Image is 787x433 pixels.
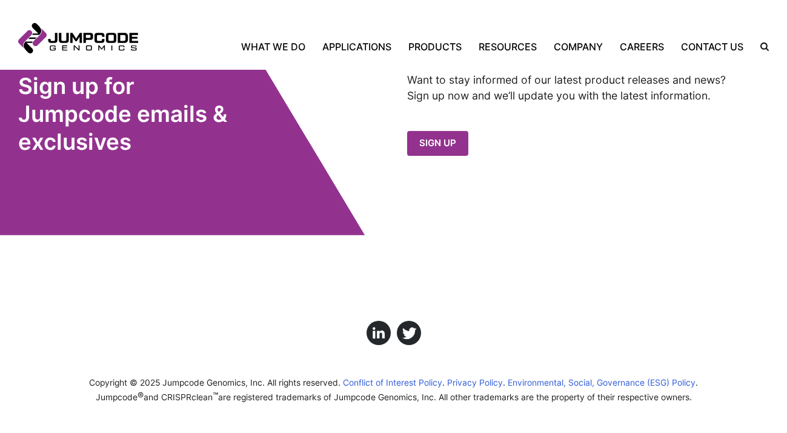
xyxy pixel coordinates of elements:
a: Careers [611,39,672,54]
a: Click here to view us on Twitter [397,321,421,345]
a: What We Do [241,39,314,54]
h2: Sign up for Jumpcode emails & exclusives [18,72,234,156]
a: Products [400,39,470,54]
a: Contact Us [672,39,752,54]
nav: Primary Navigation [138,39,752,54]
p: Jumpcode and CRISPRclean are registered trademarks of Jumpcode Genomics, Inc. All other trademark... [18,389,769,403]
span: Copyright © 2025 Jumpcode Genomics, Inc. All rights reserved. [89,378,340,388]
a: Environmental, Social, Governance (ESG) Policy [508,378,698,388]
a: Privacy Policy [447,378,505,388]
sup: ® [138,391,144,400]
a: Applications [314,39,400,54]
a: Sign Up [407,131,468,156]
a: Conflict of Interest Policy [343,378,445,388]
a: Company [545,39,611,54]
label: Search the site. [752,42,769,51]
a: Click here to view us on LinkedIn [367,321,391,345]
p: Want to stay informed of our latest product releases and news? Sign up now and we’ll update you w... [407,72,769,104]
sup: ™ [213,391,218,400]
a: Resources [470,39,545,54]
